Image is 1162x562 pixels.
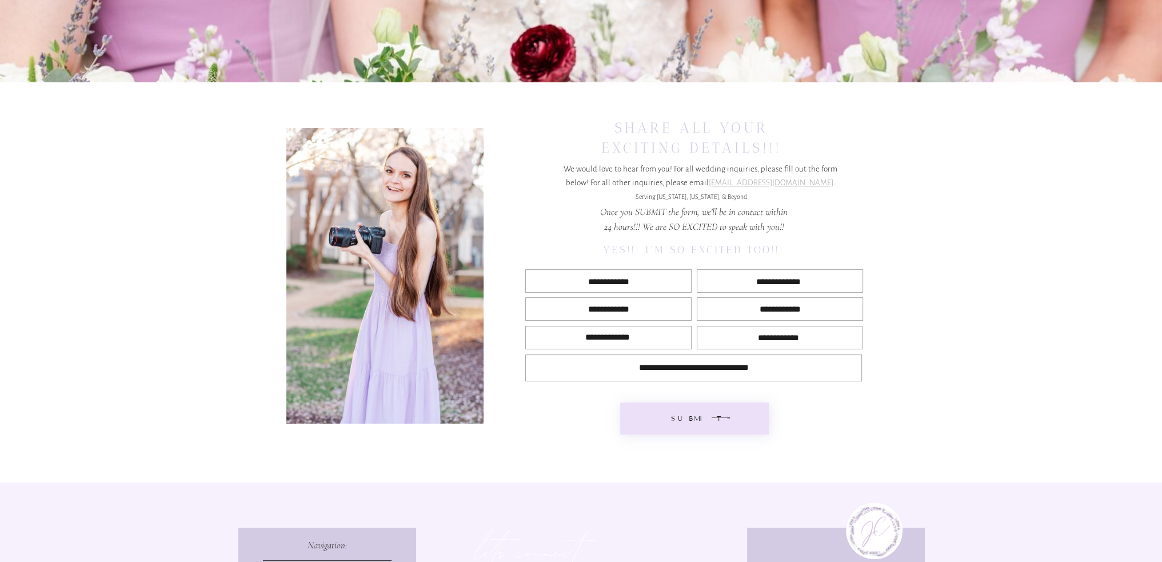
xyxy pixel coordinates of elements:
[612,192,771,202] p: Serving [US_STATE], [US_STATE], & Beyond
[581,118,802,159] h2: share all your exciting details!!!
[553,162,848,221] p: We would love to hear from you! For all wedding inquiries, please fill out the form below! For al...
[584,243,804,257] h2: Yes!!! I'm so excited too!!!
[308,538,347,554] a: Navigation:
[600,205,788,230] p: Once you SUBMIT the form, we'll be in contact within 24 hours!!! We are SO EXCITED to speak with ...
[671,414,701,423] a: submit
[709,178,833,187] a: [EMAIL_ADDRESS][DOMAIN_NAME]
